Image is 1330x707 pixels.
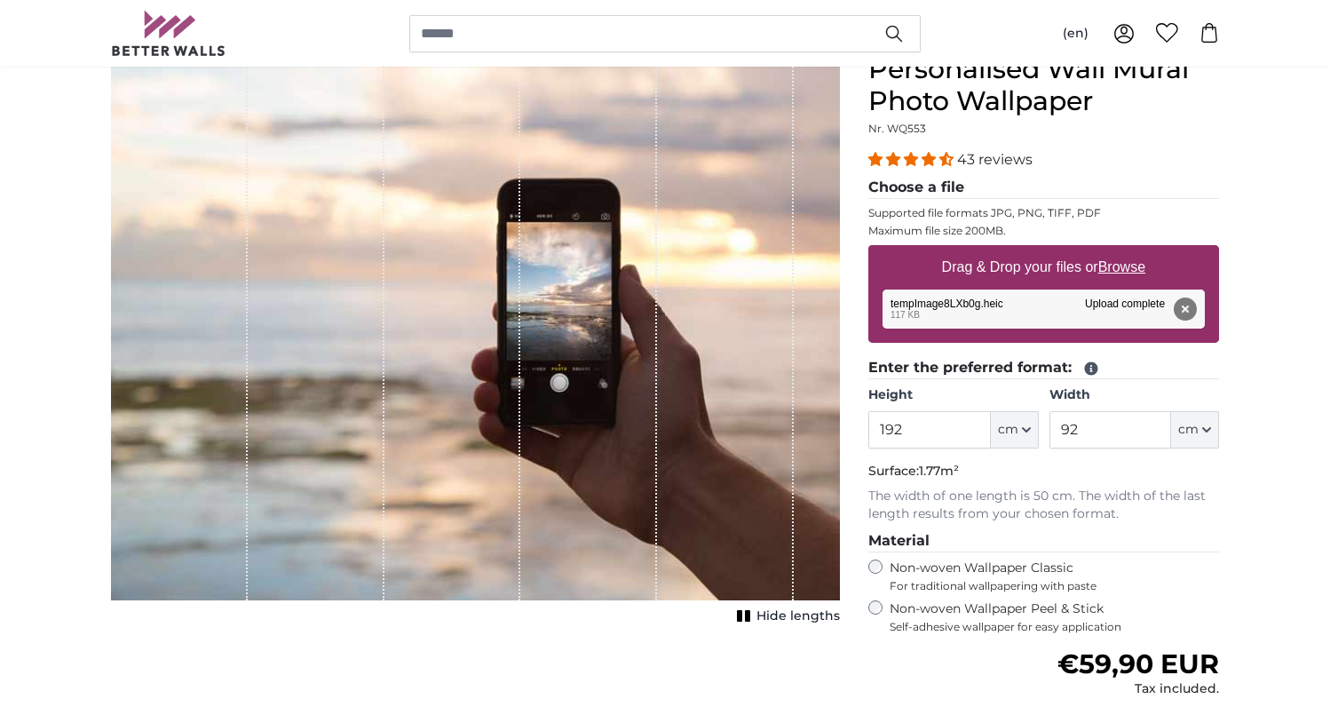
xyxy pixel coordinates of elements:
span: cm [1178,421,1199,439]
span: For traditional wallpapering with paste [890,579,1219,593]
span: €59,90 EUR [1057,647,1219,680]
button: cm [991,411,1039,449]
p: Maximum file size 200MB. [868,224,1219,238]
span: Nr. WQ553 [868,122,926,135]
label: Width [1049,386,1219,404]
button: (en) [1049,18,1103,50]
label: Height [868,386,1038,404]
h1: Personalised Wall Mural Photo Wallpaper [868,53,1219,117]
label: Drag & Drop your files or [935,250,1152,285]
p: The width of one length is 50 cm. The width of the last length results from your chosen format. [868,488,1219,523]
span: Hide lengths [756,608,840,625]
div: Tax included. [1057,680,1219,698]
p: Supported file formats JPG, PNG, TIFF, PDF [868,206,1219,220]
span: cm [998,421,1018,439]
span: 43 reviews [957,151,1033,168]
legend: Material [868,530,1219,552]
label: Non-woven Wallpaper Classic [890,560,1219,593]
p: Surface: [868,463,1219,481]
span: 1.77m² [919,463,959,479]
legend: Choose a file [868,177,1219,199]
label: Non-woven Wallpaper Peel & Stick [890,600,1219,634]
button: cm [1171,411,1219,449]
span: Self-adhesive wallpaper for easy application [890,620,1219,634]
button: Hide lengths [732,604,840,629]
legend: Enter the preferred format: [868,357,1219,379]
u: Browse [1098,259,1145,274]
span: 4.40 stars [868,151,957,168]
div: 1 of 1 [111,53,840,629]
img: Betterwalls [111,11,226,56]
